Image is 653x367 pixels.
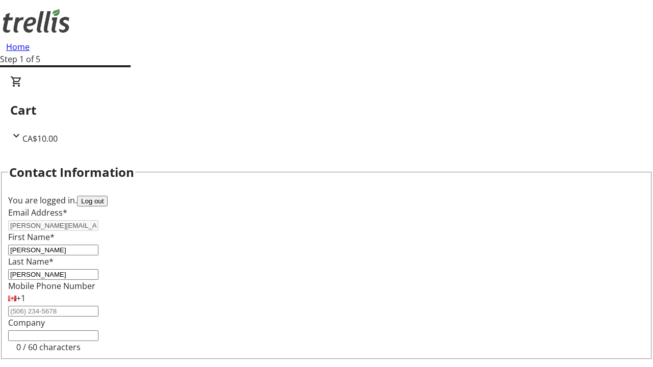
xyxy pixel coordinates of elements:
label: Email Address* [8,207,67,218]
label: Last Name* [8,256,54,267]
h2: Cart [10,101,643,119]
div: CartCA$10.00 [10,75,643,145]
input: (506) 234-5678 [8,306,98,317]
label: First Name* [8,231,55,243]
button: Log out [77,196,108,206]
span: CA$10.00 [22,133,58,144]
label: Mobile Phone Number [8,280,95,292]
h2: Contact Information [9,163,134,181]
div: You are logged in. [8,194,645,206]
tr-character-limit: 0 / 60 characters [16,342,81,353]
label: Company [8,317,45,328]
